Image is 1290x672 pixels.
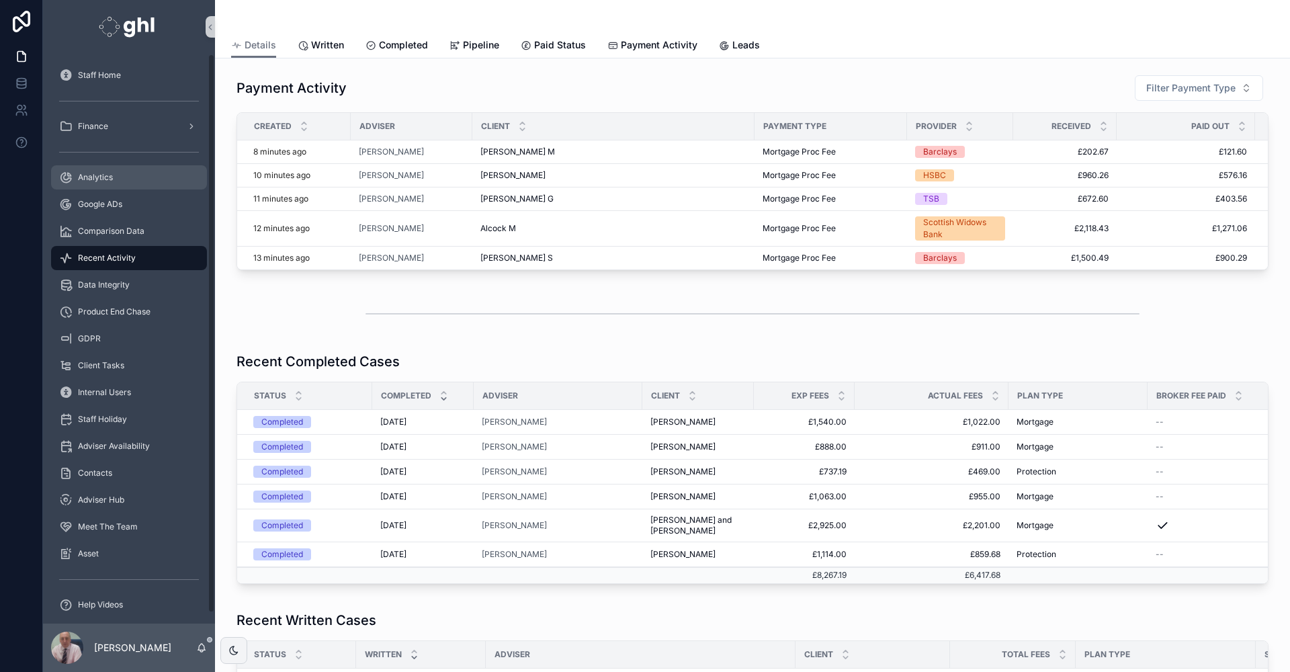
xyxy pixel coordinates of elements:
[763,194,899,204] a: Mortgage Proc Fee
[261,491,303,503] div: Completed
[863,491,1000,502] a: £955.00
[762,417,847,427] span: £1,540.00
[482,466,634,477] a: [PERSON_NAME]
[380,417,466,427] a: [DATE]
[51,542,207,566] a: Asset
[78,199,122,210] span: Google ADs
[253,253,343,263] a: 13 minutes ago
[359,170,424,181] a: [PERSON_NAME]
[1125,253,1247,263] a: £900.29
[762,549,847,560] a: £1,114.00
[1156,491,1164,502] span: --
[863,466,1000,477] a: £469.00
[78,280,130,290] span: Data Integrity
[1156,442,1280,452] a: --
[863,520,1000,531] span: £2,201.00
[763,170,836,181] span: Mortgage Proc Fee
[1021,253,1109,263] a: £1,500.49
[650,466,746,477] a: [PERSON_NAME]
[253,548,364,560] a: Completed
[359,194,464,204] a: [PERSON_NAME]
[650,515,746,536] a: [PERSON_NAME] and [PERSON_NAME]
[812,570,847,580] span: £8,267.19
[51,219,207,243] a: Comparison Data
[1135,75,1263,101] button: Select Button
[732,38,760,52] span: Leads
[236,79,347,97] h1: Payment Activity
[253,519,364,532] a: Completed
[253,223,343,234] a: 12 minutes ago
[51,114,207,138] a: Finance
[78,468,112,478] span: Contacts
[480,170,546,181] span: [PERSON_NAME]
[78,306,150,317] span: Product End Chase
[78,521,138,532] span: Meet The Team
[78,599,123,610] span: Help Videos
[1017,417,1139,427] a: Mortgage
[254,121,292,132] span: Created
[78,70,121,81] span: Staff Home
[762,442,847,452] span: £888.00
[449,33,499,60] a: Pipeline
[261,466,303,478] div: Completed
[253,441,364,453] a: Completed
[1156,442,1164,452] span: --
[51,273,207,297] a: Data Integrity
[482,491,634,502] a: [PERSON_NAME]
[650,442,746,452] a: [PERSON_NAME]
[482,417,634,427] a: [PERSON_NAME]
[359,170,464,181] a: [PERSON_NAME]
[261,441,303,453] div: Completed
[253,170,310,181] p: 10 minutes ago
[650,491,716,502] span: [PERSON_NAME]
[480,223,516,234] span: Alcock M
[534,38,586,52] span: Paid Status
[365,649,402,660] span: Written
[359,121,395,132] span: Adviser
[51,327,207,351] a: GDPR
[482,520,634,531] a: [PERSON_NAME]
[1017,466,1139,477] a: Protection
[480,223,746,234] a: Alcock M
[650,466,716,477] span: [PERSON_NAME]
[78,333,101,344] span: GDPR
[482,390,518,401] span: Adviser
[480,194,746,204] a: [PERSON_NAME] G
[78,226,144,237] span: Comparison Data
[762,491,847,502] span: £1,063.00
[1017,520,1139,531] a: Mortgage
[261,416,303,428] div: Completed
[1021,146,1109,157] span: £202.67
[763,121,826,132] span: Payment Type
[928,390,983,401] span: Actual Fees
[236,352,400,371] h1: Recent Completed Cases
[480,146,746,157] a: [PERSON_NAME] M
[1017,442,1139,452] a: Mortgage
[863,442,1000,452] span: £911.00
[254,649,286,660] span: Status
[965,570,1000,580] span: £6,417.68
[51,380,207,405] a: Internal Users
[381,390,431,401] span: Completed
[482,491,547,502] a: [PERSON_NAME]
[923,216,997,241] div: Scottish Widows Bank
[480,253,553,263] span: [PERSON_NAME] S
[51,593,207,617] a: Help Videos
[253,223,310,234] p: 12 minutes ago
[463,38,499,52] span: Pipeline
[1021,170,1109,181] a: £960.26
[99,16,159,38] img: App logo
[359,146,464,157] a: [PERSON_NAME]
[521,33,586,60] a: Paid Status
[1125,146,1247,157] span: £121.60
[253,194,308,204] p: 11 minutes ago
[365,33,428,60] a: Completed
[1017,549,1056,560] span: Protection
[650,417,716,427] span: [PERSON_NAME]
[359,253,424,263] a: [PERSON_NAME]
[915,252,1005,264] a: Barclays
